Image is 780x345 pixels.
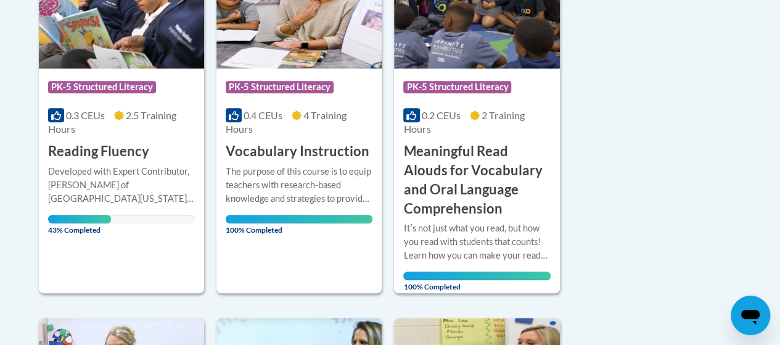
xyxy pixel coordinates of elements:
[48,215,112,223] div: Your progress
[48,81,156,93] span: PK-5 Structured Literacy
[226,215,372,223] div: Your progress
[244,109,282,121] span: 0.4 CEUs
[422,109,461,121] span: 0.2 CEUs
[66,109,105,121] span: 0.3 CEUs
[226,215,372,235] span: 100% Completed
[226,165,372,206] div: The purpose of this course is to equip teachers with research-based knowledge and strategies to p...
[226,142,369,161] h3: Vocabulary Instruction
[403,142,550,218] h3: Meaningful Read Alouds for Vocabulary and Oral Language Comprehension
[403,272,550,280] div: Your progress
[48,142,149,161] h3: Reading Fluency
[731,296,770,335] iframe: Button to launch messaging window
[403,222,550,262] div: Itʹs not just what you read, but how you read with students that counts! Learn how you can make y...
[403,272,550,291] span: 100% Completed
[48,215,112,235] span: 43% Completed
[403,81,511,93] span: PK-5 Structured Literacy
[48,165,195,206] div: Developed with Expert Contributor, [PERSON_NAME] of [GEOGRAPHIC_DATA][US_STATE], [GEOGRAPHIC_DATA...
[226,81,334,93] span: PK-5 Structured Literacy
